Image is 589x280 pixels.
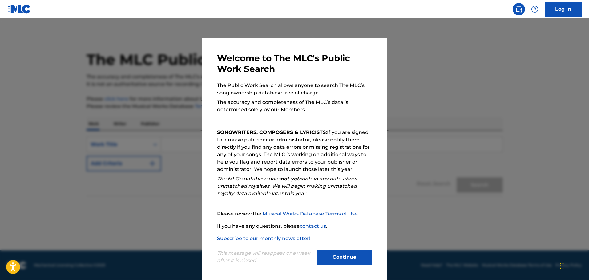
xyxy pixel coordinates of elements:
iframe: Chat Widget [558,250,589,280]
p: This message will reappear one week after it is closed. [217,250,313,264]
p: If you have any questions, please . [217,223,372,230]
strong: not yet [280,176,299,182]
em: The MLC’s database does contain any data about unmatched royalties. We will begin making unmatche... [217,176,358,196]
h3: Welcome to The MLC's Public Work Search [217,53,372,74]
div: Drag [560,257,564,275]
a: Subscribe to our monthly newsletter! [217,235,310,241]
img: MLC Logo [7,5,31,14]
strong: SONGWRITERS, COMPOSERS & LYRICISTS: [217,129,327,135]
p: If you are signed to a music publisher or administrator, please notify them directly if you find ... [217,129,372,173]
button: Continue [317,250,372,265]
img: help [531,6,539,13]
img: search [515,6,522,13]
p: Please review the [217,210,372,218]
p: The Public Work Search allows anyone to search The MLC’s song ownership database free of charge. [217,82,372,97]
a: contact us [300,223,326,229]
p: The accuracy and completeness of The MLC’s data is determined solely by our Members. [217,99,372,113]
div: Help [529,3,541,15]
a: Public Search [513,3,525,15]
a: Musical Works Database Terms of Use [263,211,358,217]
a: Log In [545,2,582,17]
